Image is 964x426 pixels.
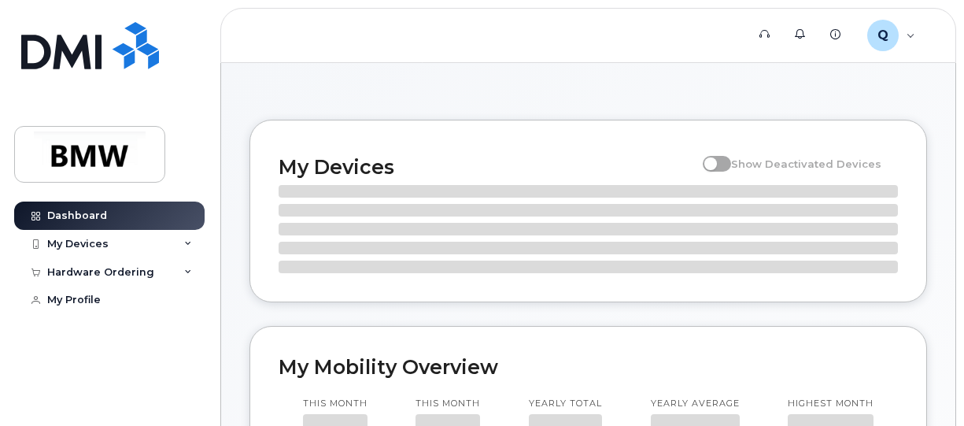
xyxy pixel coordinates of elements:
h2: My Mobility Overview [279,355,898,379]
p: Highest month [788,398,874,410]
h2: My Devices [279,155,695,179]
p: This month [416,398,480,410]
span: Show Deactivated Devices [731,157,881,170]
p: This month [303,398,368,410]
p: Yearly average [651,398,740,410]
input: Show Deactivated Devices [703,149,715,161]
p: Yearly total [529,398,602,410]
